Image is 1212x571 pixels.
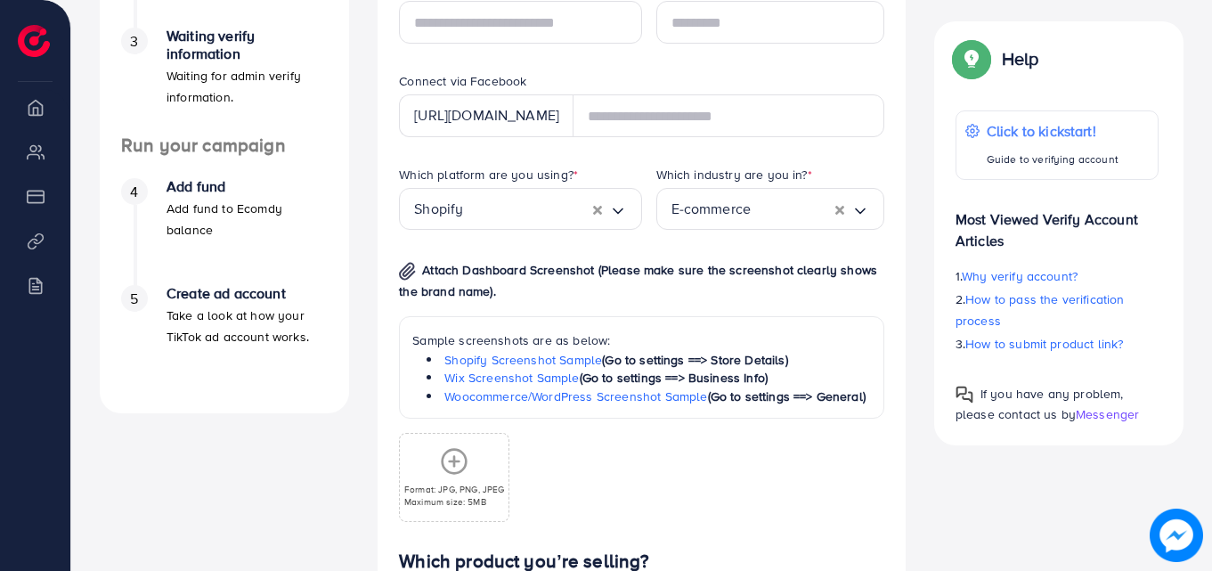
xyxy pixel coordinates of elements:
[656,166,812,184] label: Which industry are you in?
[18,25,50,57] img: logo
[399,72,526,90] label: Connect via Facebook
[956,385,1124,423] span: If you have any problem, please contact us by
[130,182,138,202] span: 4
[751,195,835,223] input: Search for option
[100,285,349,392] li: Create ad account
[404,495,505,508] p: Maximum size: 5MB
[580,369,768,387] span: (Go to settings ==> Business Info)
[399,262,416,281] img: img
[130,289,138,309] span: 5
[956,386,973,404] img: Popup guide
[444,387,707,405] a: Woocommerce/WordPress Screenshot Sample
[987,149,1118,170] p: Guide to verifying account
[956,194,1159,251] p: Most Viewed Verify Account Articles
[399,188,641,230] div: Search for option
[956,289,1159,331] p: 2.
[100,135,349,157] h4: Run your campaign
[956,290,1125,330] span: How to pass the verification process
[100,178,349,285] li: Add fund
[1150,509,1203,562] img: image
[962,267,1078,285] span: Why verify account?
[167,65,328,108] p: Waiting for admin verify information.
[1002,48,1039,69] p: Help
[463,195,592,223] input: Search for option
[414,195,463,223] span: Shopify
[404,483,505,495] p: Format: JPG, PNG, JPEG
[399,166,578,184] label: Which platform are you using?
[956,265,1159,287] p: 1.
[399,94,573,137] div: [URL][DOMAIN_NAME]
[602,351,787,369] span: (Go to settings ==> Store Details)
[835,199,844,219] button: Clear Selected
[956,333,1159,355] p: 3.
[100,28,349,135] li: Waiting verify information
[399,261,877,300] span: Attach Dashboard Screenshot (Please make sure the screenshot clearly shows the brand name).
[412,330,871,351] p: Sample screenshots are as below:
[167,285,328,302] h4: Create ad account
[987,120,1118,142] p: Click to kickstart!
[130,31,138,52] span: 3
[167,305,328,347] p: Take a look at how your TikTok ad account works.
[708,387,866,405] span: (Go to settings ==> General)
[444,351,602,369] a: Shopify Screenshot Sample
[167,28,328,61] h4: Waiting verify information
[167,198,328,241] p: Add fund to Ecomdy balance
[671,195,752,223] span: E-commerce
[444,369,579,387] a: Wix Screenshot Sample
[956,43,988,75] img: Popup guide
[1076,405,1139,423] span: Messenger
[965,335,1123,353] span: How to submit product link?
[656,188,884,230] div: Search for option
[593,199,602,219] button: Clear Selected
[167,178,328,195] h4: Add fund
